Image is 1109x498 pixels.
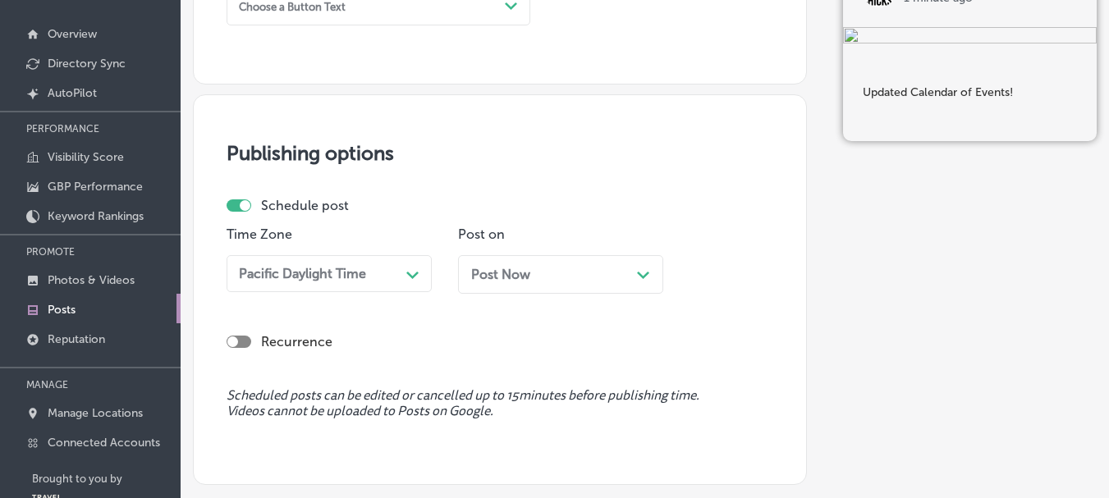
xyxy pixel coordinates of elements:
[48,180,143,194] p: GBP Performance
[48,150,124,164] p: Visibility Score
[48,209,144,223] p: Keyword Rankings
[32,473,181,485] p: Brought to you by
[48,406,143,420] p: Manage Locations
[261,198,349,213] label: Schedule post
[48,273,135,287] p: Photos & Videos
[261,334,332,350] label: Recurrence
[471,267,530,282] span: Post Now
[48,436,160,450] p: Connected Accounts
[48,303,76,317] p: Posts
[227,388,773,419] span: Scheduled posts can be edited or cancelled up to 15 minutes before publishing time. Videos cannot...
[48,86,97,100] p: AutoPilot
[227,141,773,165] h3: Publishing options
[843,26,1097,45] img: 73a7d58a-3310-458e-8cb9-84ae445f2a70
[239,1,346,13] div: Choose a Button Text
[48,27,97,41] p: Overview
[227,226,432,242] p: Time Zone
[48,57,126,71] p: Directory Sync
[48,332,105,346] p: Reputation
[458,226,663,242] p: Post on
[239,266,366,281] div: Pacific Daylight Time
[863,85,1077,98] h5: Updated Calendar of Events!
